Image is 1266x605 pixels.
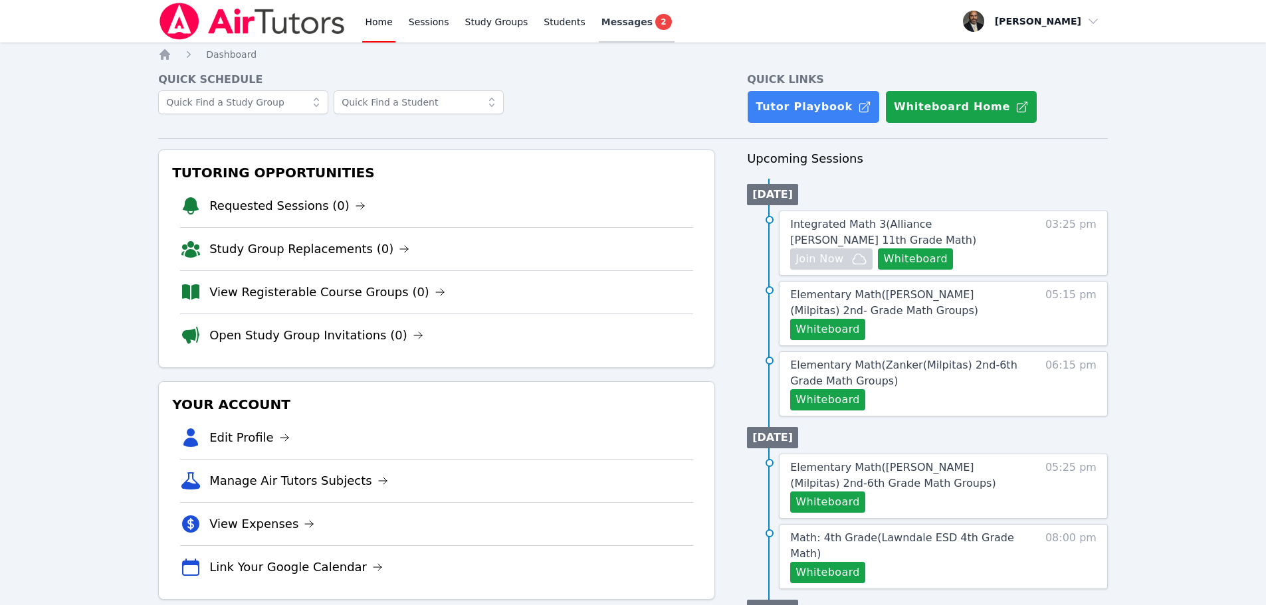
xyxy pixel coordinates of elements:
a: Requested Sessions (0) [209,197,366,215]
a: Integrated Math 3(Alliance [PERSON_NAME] 11th Grade Math) [790,216,1020,248]
a: Elementary Math(Zanker(Milpitas) 2nd-6th Grade Math Groups) [790,357,1020,389]
span: Join Now [795,251,843,267]
span: 03:25 pm [1045,216,1097,270]
span: Integrated Math 3 ( Alliance [PERSON_NAME] 11th Grade Math ) [790,218,976,246]
span: Elementary Math ( [PERSON_NAME] (Milpitas) 2nd-6th Grade Math Groups ) [790,461,996,489]
h3: Your Account [169,392,704,416]
a: Tutor Playbook [747,90,880,124]
span: Elementary Math ( Zanker(Milpitas) 2nd-6th Grade Math Groups ) [790,359,1017,387]
span: 2 [655,14,671,30]
li: [DATE] [747,184,798,205]
button: Whiteboard [878,248,953,270]
a: Study Group Replacements (0) [209,240,409,258]
input: Quick Find a Study Group [158,90,328,114]
h3: Tutoring Opportunities [169,161,704,185]
span: Dashboard [206,49,257,60]
li: [DATE] [747,427,798,448]
nav: Breadcrumb [158,48,1108,61]
a: Math: 4th Grade(Lawndale ESD 4th Grade Math) [790,530,1020,562]
button: Whiteboard [790,491,865,513]
span: 06:15 pm [1045,357,1097,410]
img: Air Tutors [158,3,346,40]
a: Open Study Group Invitations (0) [209,326,423,345]
button: Join Now [790,248,873,270]
a: Dashboard [206,48,257,61]
button: Whiteboard Home [885,90,1037,124]
h4: Quick Links [747,72,1108,88]
button: Whiteboard [790,319,865,340]
h4: Quick Schedule [158,72,715,88]
span: Messages [601,15,653,29]
span: Math: 4th Grade ( Lawndale ESD 4th Grade Math ) [790,531,1014,560]
input: Quick Find a Student [334,90,504,114]
span: 05:25 pm [1045,460,1097,513]
span: Elementary Math ( [PERSON_NAME] (Milpitas) 2nd- Grade Math Groups ) [790,288,978,317]
a: Edit Profile [209,428,290,447]
a: Elementary Math([PERSON_NAME] (Milpitas) 2nd-6th Grade Math Groups) [790,460,1020,491]
a: View Expenses [209,515,314,533]
span: 05:15 pm [1045,287,1097,340]
h3: Upcoming Sessions [747,149,1108,168]
button: Whiteboard [790,389,865,410]
a: Elementary Math([PERSON_NAME] (Milpitas) 2nd- Grade Math Groups) [790,287,1020,319]
span: 08:00 pm [1045,530,1097,583]
a: View Registerable Course Groups (0) [209,283,445,302]
a: Manage Air Tutors Subjects [209,472,388,490]
button: Whiteboard [790,562,865,583]
a: Link Your Google Calendar [209,558,383,576]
